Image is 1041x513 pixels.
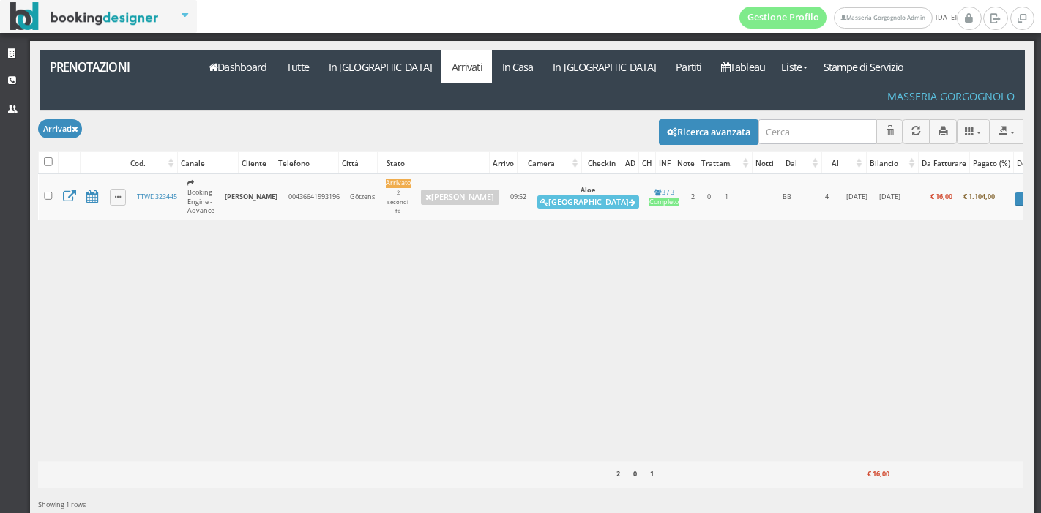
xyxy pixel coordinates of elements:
div: Pagato (%) [970,153,1013,173]
div: Notti [753,153,777,173]
b: 2 [616,469,620,479]
a: 3 / 3Completo [649,187,679,207]
a: Prenotazioni [40,50,191,83]
a: Tutte [277,50,319,83]
div: Stato [378,153,414,173]
b: € 1.104,00 [963,192,995,201]
div: Cliente [239,153,275,173]
td: 1 [717,174,736,220]
div: Città [339,153,377,173]
a: Tableau [712,50,775,83]
div: Telefono [275,153,338,173]
td: 4 [814,174,839,220]
div: Completo [649,198,679,207]
b: € 16,00 [930,192,952,201]
input: Cerca [758,119,876,143]
a: In [GEOGRAPHIC_DATA] [543,50,666,83]
a: Dashboard [199,50,277,83]
div: € 16,00 [843,465,892,484]
td: 0 [701,174,717,220]
div: Arrivo [490,153,517,173]
td: 09:52 [504,174,532,220]
div: INF [656,153,674,173]
a: In Casa [492,50,543,83]
a: Partiti [666,50,712,83]
a: Arrivati [441,50,492,83]
b: 0 [633,469,637,479]
div: Al [822,153,865,173]
a: Liste [775,50,813,83]
div: Arrivato [386,179,411,188]
button: Export [990,119,1023,143]
div: CH [639,153,655,173]
span: Showing 1 rows [38,500,86,509]
span: [DATE] [739,7,957,29]
a: Gestione Profilo [739,7,827,29]
small: 2 secondi fa [387,189,408,215]
td: 2 [684,174,701,220]
div: Checkin [582,153,622,173]
div: Note [674,153,698,173]
h4: Masseria Gorgognolo [887,90,1015,102]
a: In [GEOGRAPHIC_DATA] [318,50,441,83]
td: Götzens [345,174,380,220]
b: 1 [650,469,654,479]
button: [GEOGRAPHIC_DATA] [537,195,639,209]
td: Booking Engine - Advance [182,174,220,220]
td: [DATE] [874,174,906,220]
b: Aloe [581,185,595,195]
div: Trattam. [698,153,752,173]
a: TTWD323445 [137,192,177,201]
a: Stampe di Servizio [814,50,914,83]
td: BB [760,174,814,220]
div: Canale [178,153,238,173]
b: [PERSON_NAME] [225,192,277,201]
div: AD [622,153,638,173]
div: Bilancio [867,153,918,173]
div: Da Fatturare [919,153,969,173]
button: Ricerca avanzata [659,119,758,144]
img: BookingDesigner.com [10,2,159,31]
div: Cod. [127,153,176,173]
button: Arrivati [38,119,82,138]
a: Masseria Gorgognolo Admin [834,7,932,29]
td: [DATE] [839,174,874,220]
div: Camera [518,153,581,173]
div: Dal [777,153,821,173]
a: [PERSON_NAME] [421,190,499,206]
td: 00436641993196 [283,174,345,220]
button: Aggiorna [903,119,930,143]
